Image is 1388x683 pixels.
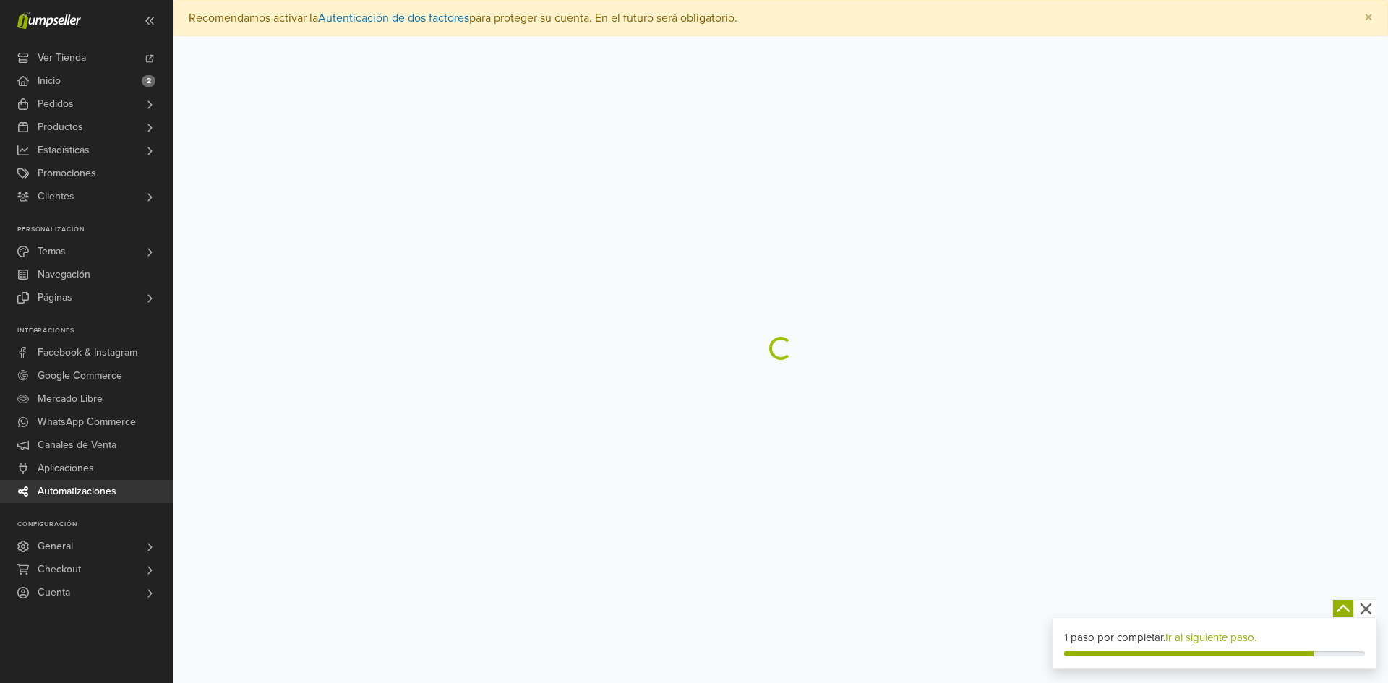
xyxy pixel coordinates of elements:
p: Configuración [17,520,173,529]
a: Ir al siguiente paso. [1165,631,1256,644]
span: Ver Tienda [38,46,86,69]
button: Close [1350,1,1387,35]
div: 1 paso por completar. [1064,630,1365,646]
span: Páginas [38,286,72,309]
span: WhatsApp Commerce [38,411,136,434]
span: Temas [38,240,66,263]
span: Automatizaciones [38,480,116,503]
p: Personalización [17,225,173,234]
span: Clientes [38,185,74,208]
span: Google Commerce [38,364,122,387]
span: Cuenta [38,581,70,604]
p: Integraciones [17,327,173,335]
span: Mercado Libre [38,387,103,411]
span: Productos [38,116,83,139]
span: Estadísticas [38,139,90,162]
span: Canales de Venta [38,434,116,457]
span: General [38,535,73,558]
span: Facebook & Instagram [38,341,137,364]
span: Navegación [38,263,90,286]
a: Autenticación de dos factores [318,11,469,25]
span: Promociones [38,162,96,185]
span: Inicio [38,69,61,93]
span: Aplicaciones [38,457,94,480]
span: 2 [142,75,155,87]
span: Checkout [38,558,81,581]
span: Pedidos [38,93,74,116]
span: × [1364,7,1373,28]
